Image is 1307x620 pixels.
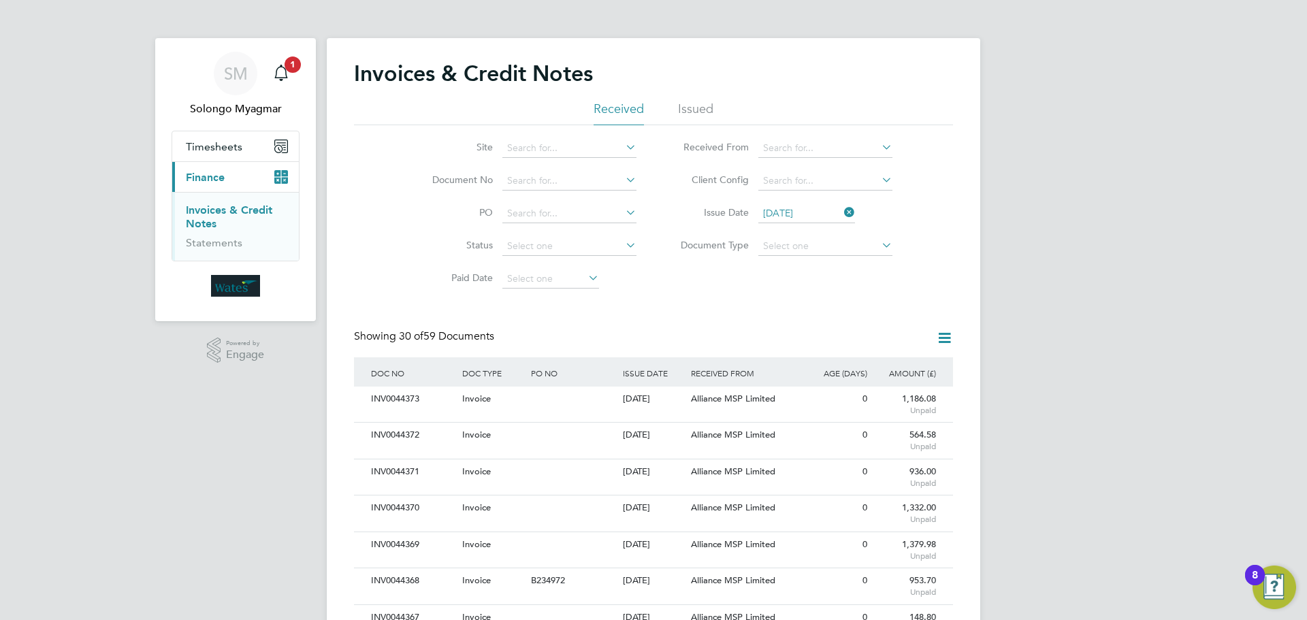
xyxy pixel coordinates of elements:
[874,514,936,525] span: Unpaid
[268,52,295,95] a: 1
[354,60,593,87] h2: Invoices & Credit Notes
[368,387,459,412] div: INV0044373
[285,56,301,73] span: 1
[619,357,688,389] div: ISSUE DATE
[368,459,459,485] div: INV0044371
[874,478,936,489] span: Unpaid
[871,357,939,389] div: AMOUNT (£)
[688,357,802,389] div: RECEIVED FROM
[172,192,299,261] div: Finance
[415,174,493,186] label: Document No
[172,101,300,117] span: Solongo Myagmar
[619,423,688,448] div: [DATE]
[874,405,936,416] span: Unpaid
[758,172,892,191] input: Search for...
[354,329,497,344] div: Showing
[862,502,867,513] span: 0
[172,52,300,117] a: SMSolongo Myagmar
[186,203,272,230] a: Invoices & Credit Notes
[415,272,493,284] label: Paid Date
[462,574,491,586] span: Invoice
[871,495,939,531] div: 1,332.00
[399,329,494,343] span: 59 Documents
[1253,566,1296,609] button: Open Resource Center, 8 new notifications
[671,141,749,153] label: Received From
[459,357,528,389] div: DOC TYPE
[619,532,688,557] div: [DATE]
[368,568,459,593] div: INV0044368
[415,239,493,251] label: Status
[224,65,248,82] span: SM
[862,538,867,550] span: 0
[226,338,264,349] span: Powered by
[186,140,242,153] span: Timesheets
[802,357,871,389] div: AGE (DAYS)
[211,275,260,297] img: wates-logo-retina.png
[758,237,892,256] input: Select one
[172,131,299,161] button: Timesheets
[691,502,775,513] span: Alliance MSP Limited
[368,357,459,389] div: DOC NO
[462,466,491,477] span: Invoice
[528,357,619,389] div: PO NO
[671,239,749,251] label: Document Type
[671,206,749,218] label: Issue Date
[368,495,459,521] div: INV0044370
[671,174,749,186] label: Client Config
[871,423,939,458] div: 564.58
[172,162,299,192] button: Finance
[415,206,493,218] label: PO
[462,538,491,550] span: Invoice
[207,338,265,363] a: Powered byEngage
[502,204,636,223] input: Search for...
[874,441,936,452] span: Unpaid
[155,38,316,321] nav: Main navigation
[368,532,459,557] div: INV0044369
[862,574,867,586] span: 0
[462,429,491,440] span: Invoice
[1252,575,1258,593] div: 8
[619,495,688,521] div: [DATE]
[399,329,423,343] span: 30 of
[462,393,491,404] span: Invoice
[862,466,867,477] span: 0
[874,587,936,598] span: Unpaid
[871,532,939,568] div: 1,379.98
[758,204,855,223] input: Select one
[186,236,242,249] a: Statements
[691,429,775,440] span: Alliance MSP Limited
[415,141,493,153] label: Site
[502,237,636,256] input: Select one
[871,459,939,495] div: 936.00
[502,172,636,191] input: Search for...
[871,568,939,604] div: 953.70
[691,466,775,477] span: Alliance MSP Limited
[462,502,491,513] span: Invoice
[691,538,775,550] span: Alliance MSP Limited
[862,429,867,440] span: 0
[862,393,867,404] span: 0
[619,459,688,485] div: [DATE]
[678,101,713,125] li: Issued
[594,101,644,125] li: Received
[226,349,264,361] span: Engage
[186,171,225,184] span: Finance
[502,270,599,289] input: Select one
[619,387,688,412] div: [DATE]
[531,574,565,586] span: B234972
[368,423,459,448] div: INV0044372
[172,275,300,297] a: Go to home page
[691,574,775,586] span: Alliance MSP Limited
[502,139,636,158] input: Search for...
[758,139,892,158] input: Search for...
[874,551,936,561] span: Unpaid
[871,387,939,422] div: 1,186.08
[691,393,775,404] span: Alliance MSP Limited
[619,568,688,593] div: [DATE]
